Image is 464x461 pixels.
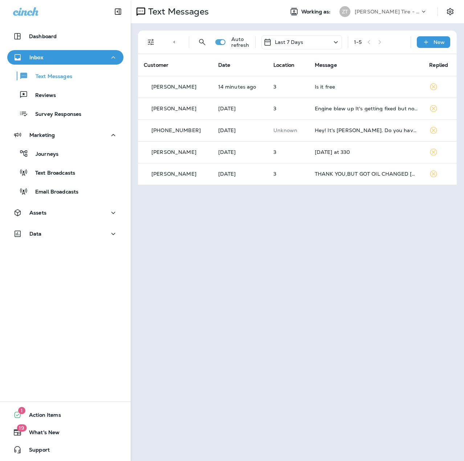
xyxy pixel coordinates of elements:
[273,127,303,133] p: This customer does not have a last location and the phone number they messaged is not assigned to...
[29,33,57,39] p: Dashboard
[151,171,196,177] p: [PERSON_NAME]
[28,151,58,158] p: Journeys
[7,184,123,199] button: Email Broadcasts
[195,35,209,49] button: Search Messages
[444,5,457,18] button: Settings
[29,54,43,60] p: Inbox
[339,6,350,17] div: ZT
[7,68,123,83] button: Text Messages
[28,111,81,118] p: Survey Responses
[151,149,196,155] p: [PERSON_NAME]
[28,189,78,196] p: Email Broadcasts
[7,128,123,142] button: Marketing
[151,127,201,133] p: [PHONE_NUMBER]
[315,62,337,68] span: Message
[7,227,123,241] button: Data
[273,62,294,68] span: Location
[355,9,420,15] p: [PERSON_NAME] Tire - [GEOGRAPHIC_DATA]
[218,106,262,111] p: Sep 24, 2025 09:54 AM
[218,149,262,155] p: Sep 18, 2025 01:34 PM
[275,39,304,45] p: Last 7 Days
[7,165,123,180] button: Text Broadcasts
[273,105,276,112] span: 3
[218,62,231,68] span: Date
[151,84,196,90] p: [PERSON_NAME]
[29,132,55,138] p: Marketing
[22,429,60,438] span: What's New
[28,92,56,99] p: Reviews
[145,6,209,17] p: Text Messages
[315,84,418,90] div: Is it free
[29,231,42,237] p: Data
[434,39,445,45] p: New
[315,127,418,133] div: Hey! It's Ashley. Do you have capacity for more home improvement or remodeling projects? We can e...
[273,149,276,155] span: 3
[273,171,276,177] span: 3
[108,4,128,19] button: Collapse Sidebar
[29,210,46,216] p: Assets
[144,62,168,68] span: Customer
[144,35,158,49] button: Filters
[315,149,418,155] div: Tomorrow at 330
[7,408,123,422] button: 1Action Items
[354,39,362,45] div: 1 - 5
[315,171,418,177] div: THANK YOU,BUT GOT OIL CHANGED 9/17/2025
[7,87,123,102] button: Reviews
[28,170,75,177] p: Text Broadcasts
[7,50,123,65] button: Inbox
[22,447,50,456] span: Support
[7,205,123,220] button: Assets
[18,407,25,414] span: 1
[7,106,123,121] button: Survey Responses
[7,442,123,457] button: Support
[151,106,196,111] p: [PERSON_NAME]
[315,106,418,111] div: Engine blew up It's getting fixed but no need for oil change
[301,9,332,15] span: Working as:
[17,424,27,432] span: 19
[7,146,123,161] button: Journeys
[218,84,262,90] p: Sep 25, 2025 10:26 AM
[429,62,448,68] span: Replied
[22,412,61,421] span: Action Items
[218,171,262,177] p: Sep 18, 2025 12:11 PM
[7,29,123,44] button: Dashboard
[7,425,123,440] button: 19What's New
[218,127,262,133] p: Sep 23, 2025 11:47 AM
[231,36,249,48] p: Auto refresh
[28,73,72,80] p: Text Messages
[273,83,276,90] span: 3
